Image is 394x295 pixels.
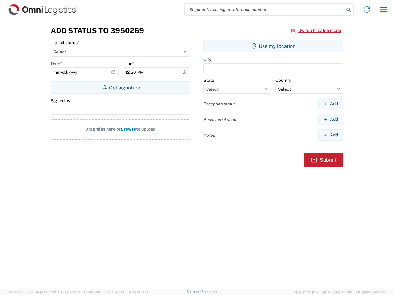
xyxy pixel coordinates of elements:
[292,289,387,295] span: Copyright © [DATE]-[DATE] Agistix Inc., All Rights Reserved
[203,40,343,52] button: Use my location
[51,26,144,35] h3: Add Status to 3950269
[185,4,344,15] input: Shipment, tracking or reference number
[203,57,211,62] label: City
[203,101,236,107] label: Exception status
[304,153,343,167] button: Submit
[125,290,149,294] span: [DATE] 08:10:16
[318,98,343,109] button: Add
[318,129,343,141] button: Add
[51,61,62,66] label: Date
[85,127,121,132] span: Drag files here or
[51,81,190,94] button: Get signature
[203,77,214,83] label: State
[202,290,217,293] a: Feedback
[7,290,81,294] span: Server: 2025.18.0-4e47823f9d1
[318,114,343,125] button: Add
[203,132,215,138] label: Notes
[121,127,136,132] span: Browse
[203,117,236,122] label: Accessorial used
[84,290,149,294] span: Client: 2025.18.0-7346316
[123,61,134,66] label: Time
[275,77,291,83] label: Country
[291,26,341,36] button: Switch to batch mode
[136,127,156,132] span: to upload
[187,290,202,293] a: Support
[51,40,79,45] label: Transit status
[51,98,70,104] label: Signed by
[57,290,81,294] span: [DATE] 10:23:21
